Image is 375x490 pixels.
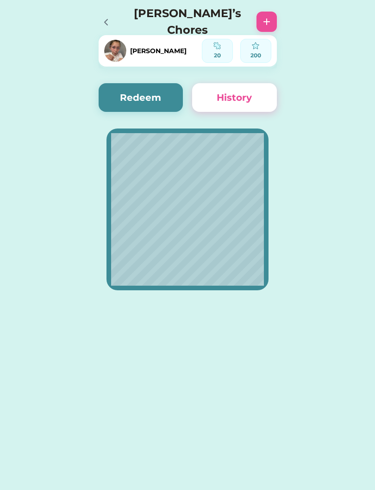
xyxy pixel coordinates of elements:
img: programming-module-puzzle-1--code-puzzle-module-programming-plugin-piece.svg [213,42,221,49]
img: https%3A%2F%2F1dfc823d71cc564f25c7cc035732a2d8.cdn.bubble.io%2Ff1752064381002x672006470906129000%... [104,40,126,62]
button: History [192,83,277,112]
div: 20 [205,51,230,60]
button: Redeem [99,83,183,112]
img: interface-favorite-star--reward-rating-rate-social-star-media-favorite-like-stars.svg [252,42,259,49]
h4: [PERSON_NAME]’s Chores [128,5,247,38]
img: add%201.svg [261,16,272,27]
div: 200 [244,51,268,60]
div: [PERSON_NAME] [130,46,187,56]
